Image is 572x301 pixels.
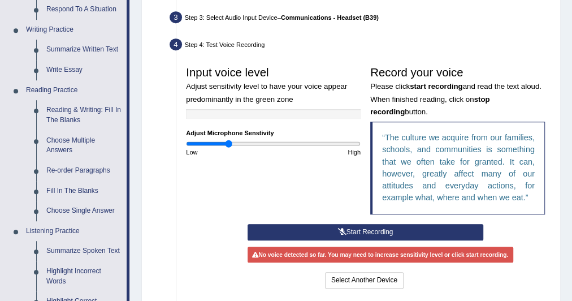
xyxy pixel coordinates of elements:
[41,181,127,201] a: Fill In The Blanks
[21,20,127,40] a: Writing Practice
[382,133,535,202] q: The culture we acquire from our families, schools, and communities is something that we often tak...
[41,131,127,161] a: Choose Multiple Answers
[166,8,556,29] div: Step 3: Select Audio Input Device
[41,161,127,181] a: Re-order Paragraphs
[278,14,379,21] span: –
[186,66,361,104] h3: Input voice level
[248,224,483,240] button: Start Recording
[41,100,127,130] a: Reading & Writing: Fill In The Blanks
[274,148,366,157] div: High
[181,148,274,157] div: Low
[41,261,127,291] a: Highlight Incorrect Words
[186,128,274,137] label: Adjust Microphone Senstivity
[325,272,404,289] button: Select Another Device
[410,82,463,91] b: start recording
[166,36,556,57] div: Step 4: Test Voice Recording
[41,201,127,221] a: Choose Single Answer
[186,82,347,103] small: Adjust sensitivity level to have your voice appear predominantly in the green zone
[370,82,541,116] small: Please click and read the text aloud. When finished reading, click on button.
[41,60,127,80] a: Write Essay
[21,80,127,101] a: Reading Practice
[41,241,127,261] a: Summarize Spoken Text
[370,66,545,117] h3: Record your voice
[248,247,513,263] div: No voice detected so far. You may need to increase sensitivity level or click start recording.
[281,14,379,21] b: Communications - Headset (B39)
[41,40,127,60] a: Summarize Written Text
[21,221,127,242] a: Listening Practice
